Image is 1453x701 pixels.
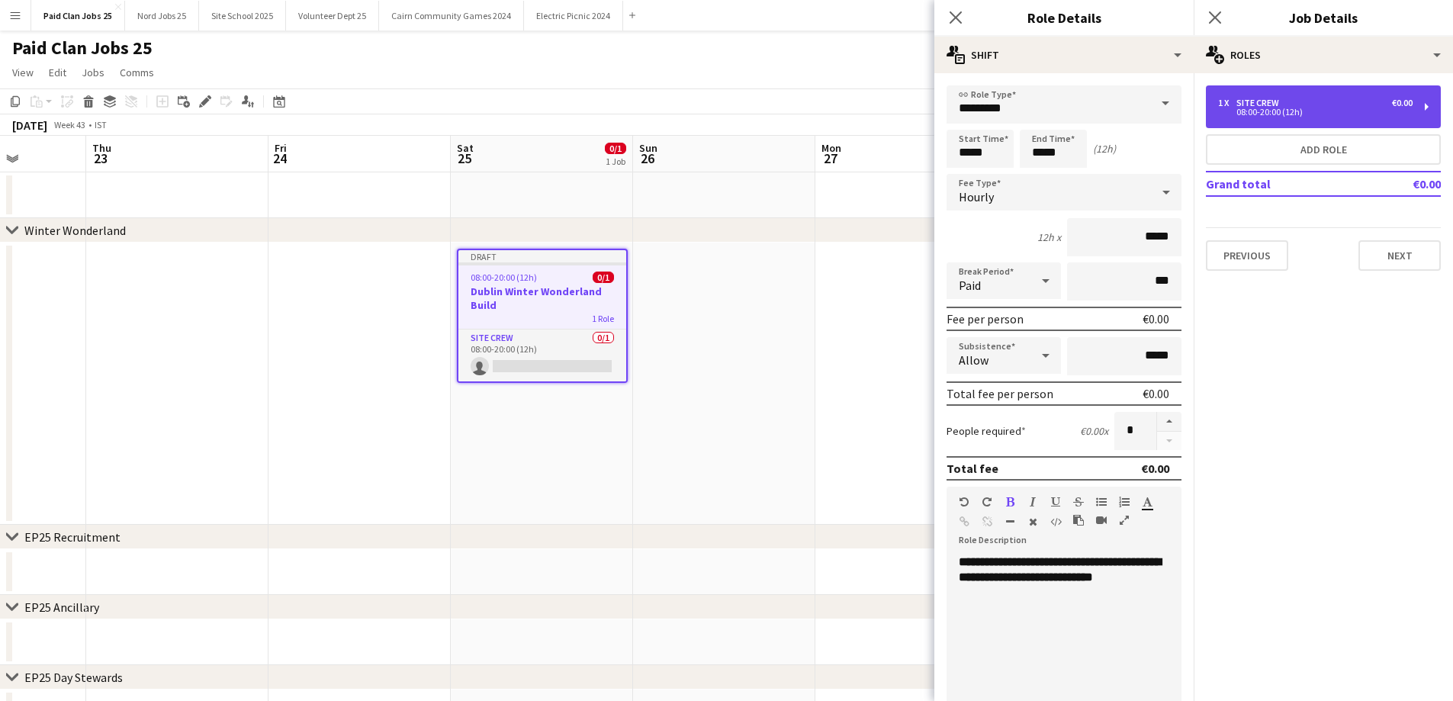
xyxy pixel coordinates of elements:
div: 12h x [1037,230,1061,244]
button: Undo [959,496,969,508]
a: View [6,63,40,82]
div: Draft [458,250,626,262]
span: Comms [120,66,154,79]
button: Ordered List [1119,496,1130,508]
div: Total fee per person [947,386,1053,401]
span: Mon [821,141,841,155]
span: 27 [819,150,841,167]
button: Volunteer Dept 25 [286,1,379,31]
button: Add role [1206,134,1441,165]
span: 23 [90,150,111,167]
button: Clear Formatting [1027,516,1038,528]
div: EP25 Ancillary [24,600,99,615]
span: View [12,66,34,79]
div: Total fee [947,461,998,476]
button: Previous [1206,240,1288,271]
button: Underline [1050,496,1061,508]
button: Fullscreen [1119,514,1130,526]
button: Next [1358,240,1441,271]
div: €0.00 [1143,386,1169,401]
button: Horizontal Line [1005,516,1015,528]
div: 1 Job [606,156,625,167]
button: Insert video [1096,514,1107,526]
div: 08:00-20:00 (12h) [1218,108,1413,116]
button: Site School 2025 [199,1,286,31]
td: €0.00 [1368,172,1441,196]
button: Redo [982,496,992,508]
span: 0/1 [605,143,626,154]
div: EP25 Day Stewards [24,670,123,685]
div: (12h) [1093,142,1116,156]
div: €0.00 x [1080,424,1108,438]
span: Sat [457,141,474,155]
button: Increase [1157,412,1181,432]
div: €0.00 [1143,311,1169,326]
div: Site Crew [1236,98,1285,108]
span: Hourly [959,189,994,204]
span: 24 [272,150,287,167]
span: Allow [959,352,988,368]
button: Bold [1005,496,1015,508]
span: Thu [92,141,111,155]
button: Paid Clan Jobs 25 [31,1,125,31]
a: Edit [43,63,72,82]
button: Text Color [1142,496,1152,508]
button: Cairn Community Games 2024 [379,1,524,31]
div: Winter Wonderland [24,223,126,238]
h3: Role Details [934,8,1194,27]
button: Italic [1027,496,1038,508]
span: Paid [959,278,981,293]
span: 26 [637,150,657,167]
h3: Job Details [1194,8,1453,27]
span: Jobs [82,66,104,79]
button: Paste as plain text [1073,514,1084,526]
app-card-role: Site Crew0/108:00-20:00 (12h) [458,330,626,381]
div: Shift [934,37,1194,73]
a: Jobs [76,63,111,82]
button: Nord Jobs 25 [125,1,199,31]
div: 1 x [1218,98,1236,108]
span: 0/1 [593,272,614,283]
div: IST [95,119,107,130]
span: Fri [275,141,287,155]
div: Fee per person [947,311,1024,326]
h1: Paid Clan Jobs 25 [12,37,153,59]
h3: Dublin Winter Wonderland Build [458,285,626,312]
button: Strikethrough [1073,496,1084,508]
div: Roles [1194,37,1453,73]
div: €0.00 [1392,98,1413,108]
span: Week 43 [50,119,88,130]
button: HTML Code [1050,516,1061,528]
span: 1 Role [592,313,614,324]
span: Edit [49,66,66,79]
td: Grand total [1206,172,1368,196]
button: Electric Picnic 2024 [524,1,623,31]
app-job-card: Draft08:00-20:00 (12h)0/1Dublin Winter Wonderland Build1 RoleSite Crew0/108:00-20:00 (12h) [457,249,628,383]
div: €0.00 [1141,461,1169,476]
button: Unordered List [1096,496,1107,508]
a: Comms [114,63,160,82]
span: Sun [639,141,657,155]
label: People required [947,424,1026,438]
span: 08:00-20:00 (12h) [471,272,537,283]
div: EP25 Recruitment [24,529,121,545]
div: [DATE] [12,117,47,133]
span: 25 [455,150,474,167]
